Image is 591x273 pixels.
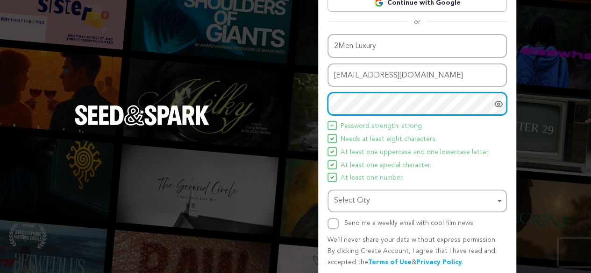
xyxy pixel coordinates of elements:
[341,160,431,171] span: At least one special character.
[341,173,404,184] span: At least one number.
[494,99,503,109] a: Show password as plain text. Warning: this will display your password on the screen.
[341,134,437,145] span: Needs at least eight characters.
[328,235,507,268] p: We’ll never share your data without express permission. By clicking Create Account, I agree that ...
[330,175,334,179] img: Seed&Spark Icon
[75,105,209,144] a: Seed&Spark Homepage
[416,259,462,266] a: Privacy Policy
[330,137,334,140] img: Seed&Spark Icon
[328,63,507,87] input: Email address
[330,124,334,127] img: Seed&Spark Icon
[341,147,490,158] span: At least one uppercase and one lowercase letter.
[341,121,422,132] span: Password strength: strong
[368,259,412,266] a: Terms of Use
[344,220,473,226] label: Send me a weekly email with cool film news
[334,194,495,208] div: Select City
[330,150,334,154] img: Seed&Spark Icon
[328,34,507,58] input: Name
[75,105,209,126] img: Seed&Spark Logo
[408,17,426,27] span: or
[330,163,334,167] img: Seed&Spark Icon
